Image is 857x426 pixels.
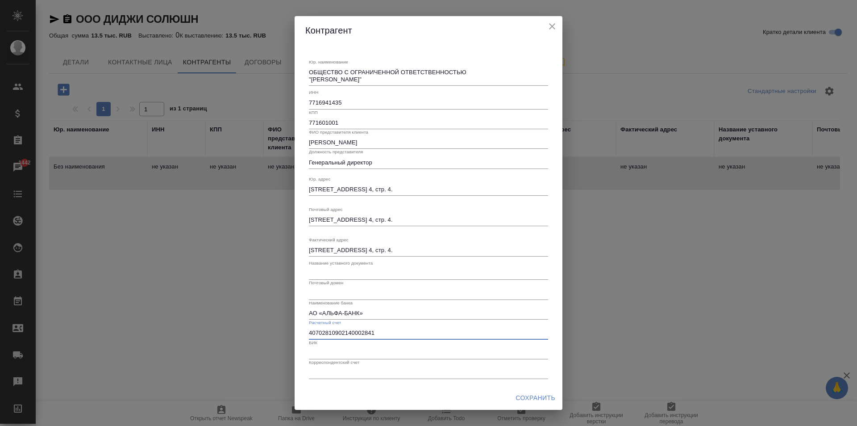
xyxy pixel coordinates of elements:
[512,390,559,406] button: Сохранить
[309,247,548,253] textarea: [STREET_ADDRESS] 4, стр. 4.
[309,321,341,325] label: Расчетный счет
[309,216,548,223] textarea: [STREET_ADDRESS] 4, стр. 4.
[309,186,548,193] textarea: [STREET_ADDRESS] 4, стр. 4.
[309,207,343,211] label: Почтовый адрес
[309,281,343,285] label: Почтовый домен
[309,90,318,95] label: ИНН
[309,69,548,83] textarea: ОБЩЕСТВО С ОГРАНИЧЕННОЙ ОТВЕТСТВЕННОСТЬЮ "[PERSON_NAME]"
[309,340,317,345] label: БИК
[309,177,330,181] label: Юр. адрес
[309,60,348,64] label: Юр. наименование
[305,25,352,35] span: Контрагент
[545,20,559,33] button: close
[309,261,373,265] label: Название уставного документа
[309,110,318,114] label: КПП
[309,150,363,154] label: Должность представителя
[309,130,368,134] label: ФИО представителя клиента
[309,237,349,242] label: Фактический адрес
[309,300,353,305] label: Наименование банка
[309,360,359,365] label: Корреспондентский счет
[516,392,555,404] span: Сохранить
